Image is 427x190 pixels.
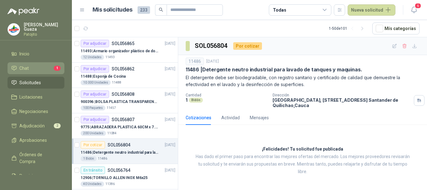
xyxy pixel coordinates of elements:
[250,114,269,121] div: Mensajes
[8,91,64,103] a: Licitaciones
[24,33,64,36] p: Patojito
[81,48,158,54] p: 11493 | Armario organizador plástico de dos puertas de acuerdo a la imagen adjunta
[112,67,134,71] p: SOL056862
[138,6,150,14] span: 233
[8,134,64,146] a: Aprobaciones
[206,59,219,64] p: [DATE]
[81,55,104,60] div: 12 Unidades
[408,4,419,16] button: 6
[8,23,20,35] img: Company Logo
[81,90,109,98] div: Por adjudicar
[112,80,121,85] p: 11488
[105,182,115,187] p: 11386
[186,93,268,97] p: Cantidad
[98,156,107,161] p: 11486
[8,170,64,182] a: Remisiones
[186,74,419,88] p: El detergente debe ser biodegradable, con registro sanitario y certificado de calidad que demuest...
[262,146,343,153] h3: ¡Felicidades! Tu solicitud fue publicada
[19,122,45,129] span: Adjudicación
[81,141,105,149] div: Por cotizar
[81,80,111,85] div: 10.000 Unidades
[72,164,178,189] a: En tránsitoSOL056764[DATE] 12906 |TORNILLO ALLEN INOX M6x2540 Unidades11386
[19,172,43,179] span: Remisiones
[372,23,419,34] button: Mís categorías
[81,167,105,174] div: En tránsito
[107,131,117,136] p: 11084
[108,143,130,147] p: SOL056804
[72,139,178,164] a: Por cotizarSOL056804[DATE] 11486 |Detergente neutro industrial para lavado de tanques y maquinas....
[81,156,97,161] div: 1 Bidón
[19,108,48,115] span: Negociaciones
[81,99,158,105] p: 900396 | BOLSA PLASTICA TRANSPARENTE DE 40*60 CMS
[107,105,116,110] p: 11457
[348,4,395,16] button: Nueva solicitud
[19,151,58,165] span: Órdenes de Compra
[414,3,421,9] span: 6
[186,66,362,73] p: 11486 | Detergente neutro industrial para lavado de tanques y maquinas.
[81,150,158,156] p: 11486 | Detergente neutro industrial para lavado de tanques y maquinas.
[54,123,61,128] span: 2
[273,7,286,13] div: Todas
[8,77,64,89] a: Solicitudes
[186,58,204,65] div: 11486
[72,113,178,139] a: Por adjudicarSOL056807[DATE] 9775 |ABRAZADERA PLASTICA 60CM x 7.6MM ANCHA200 Unidades11084
[81,65,109,73] div: Por adjudicar
[8,149,64,167] a: Órdenes de Compra
[81,40,109,47] div: Por adjudicar
[186,97,188,103] p: 1
[81,182,104,187] div: 40 Unidades
[112,41,134,46] p: SOL056865
[165,167,175,173] p: [DATE]
[165,91,175,97] p: [DATE]
[194,153,411,176] p: Has dado el primer paso para encontrar las mejores ofertas del mercado. Los mejores proveedores r...
[8,8,39,15] img: Logo peakr
[72,37,178,63] a: Por adjudicarSOL056865[DATE] 11493 |Armario organizador plástico de dos puertas de acuerdo a la i...
[19,137,47,144] span: Aprobaciones
[165,41,175,47] p: [DATE]
[195,41,228,51] h3: SOL056804
[81,131,106,136] div: 200 Unidades
[81,124,158,130] p: 9775 | ABRAZADERA PLASTICA 60CM x 7.6MM ANCHA
[19,94,43,100] span: Licitaciones
[112,92,134,96] p: SOL056808
[19,50,29,57] span: Inicio
[273,97,411,108] p: [GEOGRAPHIC_DATA], [STREET_ADDRESS] Santander de Quilichao , Cauca
[108,168,130,172] p: SOL056764
[19,79,41,86] span: Solicitudes
[165,66,175,72] p: [DATE]
[72,88,178,113] a: Por adjudicarSOL056808[DATE] 900396 |BOLSA PLASTICA TRANSPARENTE DE 40*60 CMS100 Paquetes11457
[112,117,134,122] p: SOL056807
[8,62,64,74] a: Chat1
[273,93,411,97] p: Dirección
[329,23,367,33] div: 1 - 50 de 101
[24,23,64,31] p: [PERSON_NAME] Guaza
[93,5,133,14] h1: Mis solicitudes
[81,105,105,110] div: 100 Paquetes
[186,114,211,121] div: Cotizaciones
[81,116,109,123] div: Por adjudicar
[8,105,64,117] a: Negociaciones
[165,117,175,123] p: [DATE]
[189,98,203,103] div: Bidón
[221,114,240,121] div: Actividad
[72,63,178,88] a: Por adjudicarSOL056862[DATE] 11488 |Esponja de Cocina10.000 Unidades11488
[19,65,29,72] span: Chat
[165,142,175,148] p: [DATE]
[81,175,148,181] p: 12906 | TORNILLO ALLEN INOX M6x25
[8,120,64,132] a: Adjudicación2
[233,42,262,50] div: Por cotizar
[8,48,64,60] a: Inicio
[159,8,163,12] span: search
[105,55,115,60] p: 11493
[81,74,126,80] p: 11488 | Esponja de Cocina
[54,66,61,71] span: 1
